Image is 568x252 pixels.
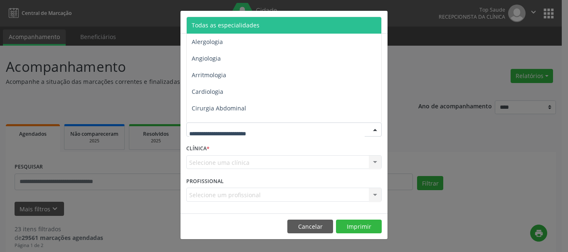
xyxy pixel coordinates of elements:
span: Cirurgia Bariatrica [192,121,243,129]
h5: Relatório de agendamentos [186,17,282,27]
span: Cirurgia Abdominal [192,104,246,112]
button: Imprimir [336,220,382,234]
span: Angiologia [192,54,221,62]
button: Cancelar [287,220,333,234]
span: Alergologia [192,38,223,46]
label: CLÍNICA [186,142,210,155]
button: Close [371,11,388,31]
span: Todas as especialidades [192,21,259,29]
span: Cardiologia [192,88,223,95]
label: PROFISSIONAL [186,175,224,188]
span: Arritmologia [192,71,226,79]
